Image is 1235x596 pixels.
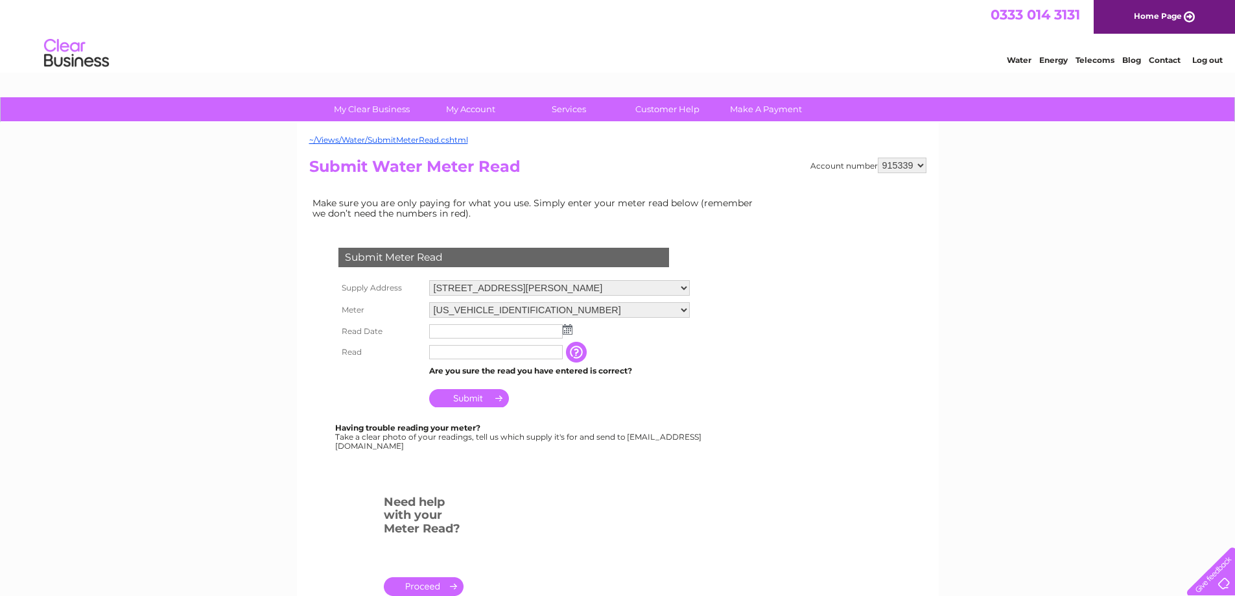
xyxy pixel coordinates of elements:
[1039,55,1068,65] a: Energy
[566,342,589,363] input: Information
[312,7,924,63] div: Clear Business is a trading name of Verastar Limited (registered in [GEOGRAPHIC_DATA] No. 3667643...
[309,135,468,145] a: ~/Views/Water/SubmitMeterRead.cshtml
[712,97,819,121] a: Make A Payment
[1122,55,1141,65] a: Blog
[417,97,524,121] a: My Account
[338,248,669,267] div: Submit Meter Read
[614,97,721,121] a: Customer Help
[515,97,622,121] a: Services
[1149,55,1181,65] a: Contact
[991,6,1080,23] a: 0333 014 3131
[1007,55,1031,65] a: Water
[1076,55,1114,65] a: Telecoms
[810,158,926,173] div: Account number
[563,324,572,335] img: ...
[335,321,426,342] th: Read Date
[335,342,426,363] th: Read
[335,299,426,321] th: Meter
[43,34,110,73] img: logo.png
[318,97,425,121] a: My Clear Business
[426,363,693,379] td: Are you sure the read you have entered is correct?
[335,277,426,299] th: Supply Address
[1192,55,1223,65] a: Log out
[384,577,464,596] a: .
[335,423,703,450] div: Take a clear photo of your readings, tell us which supply it's for and send to [EMAIL_ADDRESS][DO...
[335,423,480,433] b: Having trouble reading your meter?
[309,158,926,182] h2: Submit Water Meter Read
[309,195,763,222] td: Make sure you are only paying for what you use. Simply enter your meter read below (remember we d...
[384,493,464,542] h3: Need help with your Meter Read?
[429,389,509,407] input: Submit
